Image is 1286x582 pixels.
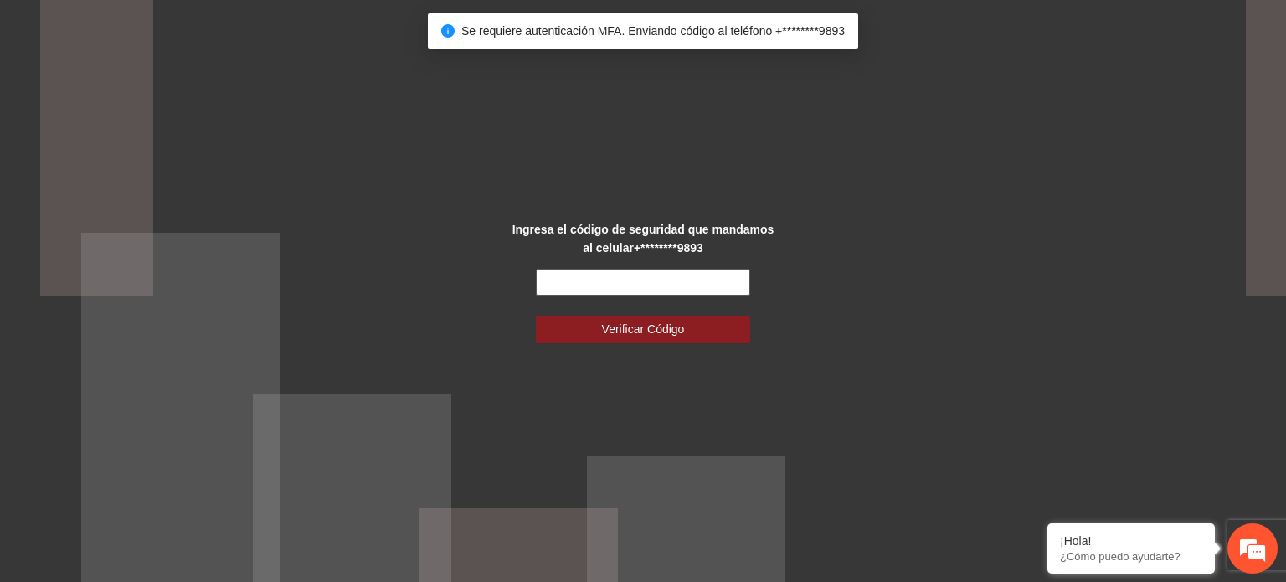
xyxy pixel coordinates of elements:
strong: Ingresa el código de seguridad que mandamos al celular +********9893 [512,223,774,255]
button: Verificar Código [536,316,750,343]
span: info-circle [441,24,455,38]
span: Verificar Código [602,320,685,338]
div: ¡Hola! [1060,534,1202,548]
span: Se requiere autenticación MFA. Enviando código al teléfono +********9893 [461,24,845,38]
p: ¿Cómo puedo ayudarte? [1060,550,1202,563]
